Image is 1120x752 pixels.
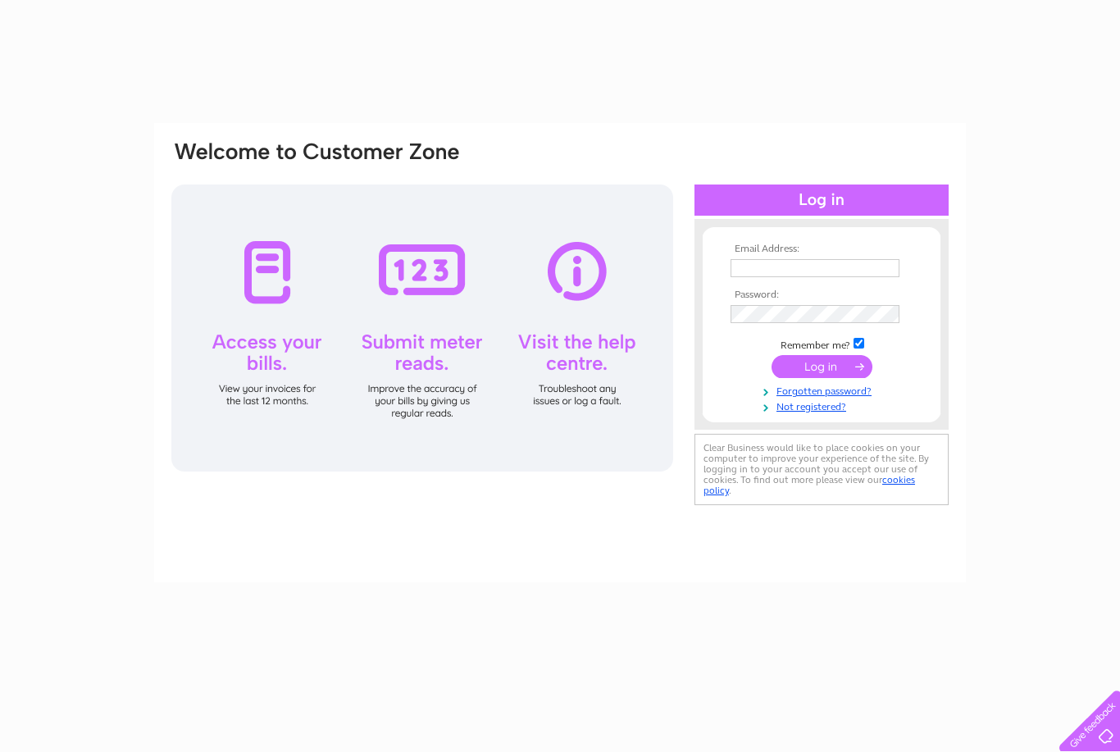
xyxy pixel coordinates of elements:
[772,355,872,378] input: Submit
[726,244,917,255] th: Email Address:
[726,335,917,352] td: Remember me?
[703,474,915,496] a: cookies policy
[731,398,917,413] a: Not registered?
[726,289,917,301] th: Password:
[731,382,917,398] a: Forgotten password?
[694,434,949,505] div: Clear Business would like to place cookies on your computer to improve your experience of the sit...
